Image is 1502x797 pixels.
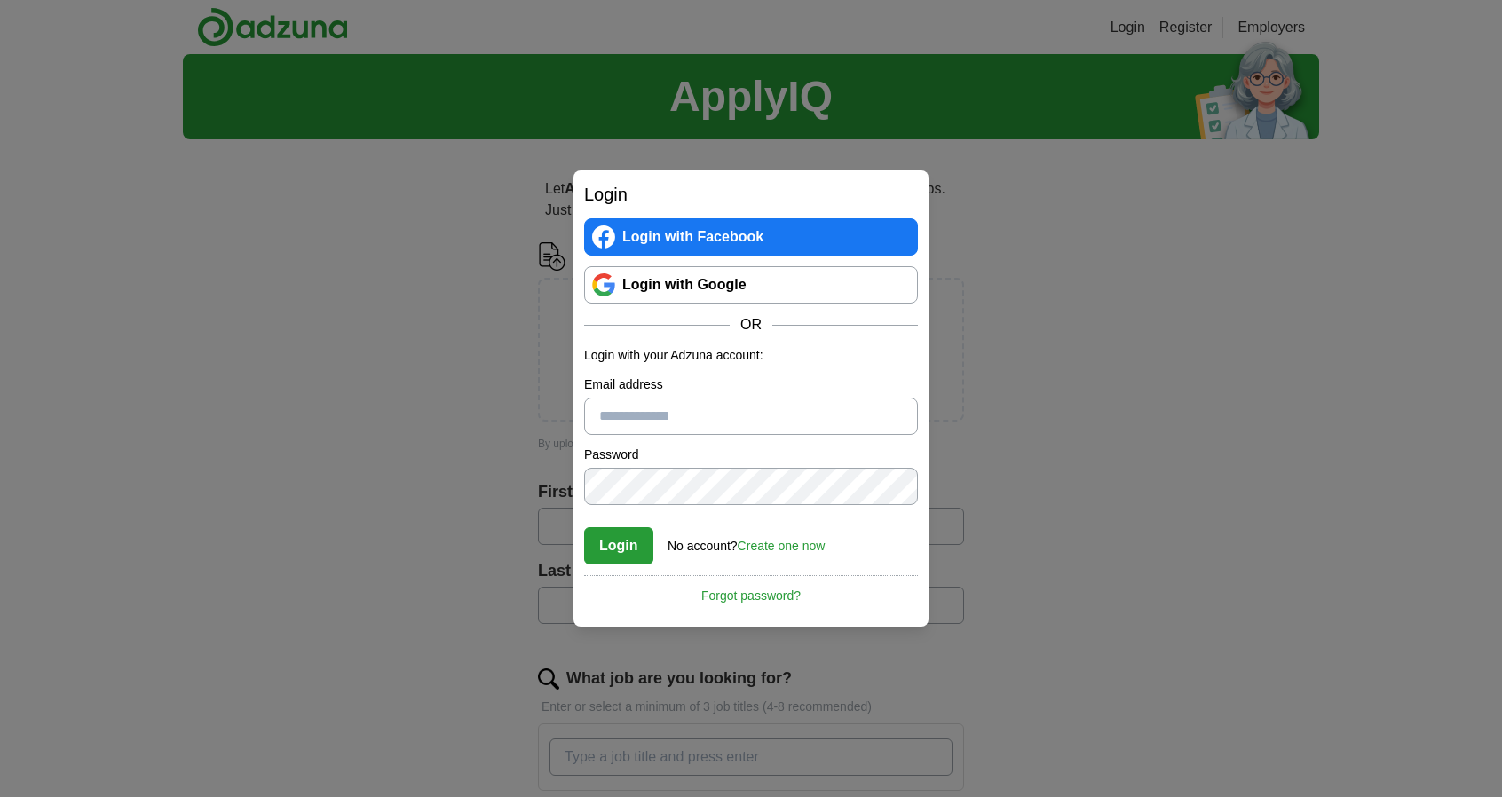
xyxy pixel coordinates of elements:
[584,446,918,464] label: Password
[584,375,918,394] label: Email address
[584,527,653,564] button: Login
[584,266,918,304] a: Login with Google
[584,218,918,256] a: Login with Facebook
[584,346,918,365] p: Login with your Adzuna account:
[738,539,826,553] a: Create one now
[584,181,918,208] h2: Login
[730,314,772,335] span: OR
[584,575,918,605] a: Forgot password?
[668,526,825,556] div: No account?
